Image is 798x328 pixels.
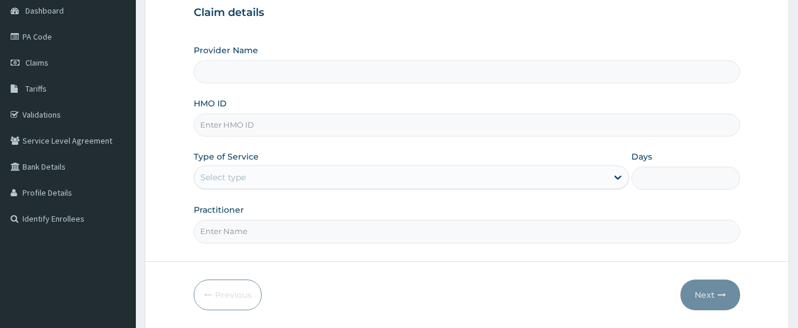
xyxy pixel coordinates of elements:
button: Next [680,280,740,310]
label: HMO ID [194,98,227,109]
span: Tariffs [25,83,47,94]
h3: Claim details [194,7,741,20]
button: Previous [194,280,262,310]
label: Days [631,151,652,163]
div: Select type [200,171,246,183]
input: Enter HMO ID [194,113,741,137]
span: Dashboard [25,5,64,16]
label: Practitioner [194,204,244,216]
label: Type of Service [194,151,259,163]
input: Enter Name [194,220,741,243]
span: Claims [25,57,48,68]
label: Provider Name [194,44,258,56]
